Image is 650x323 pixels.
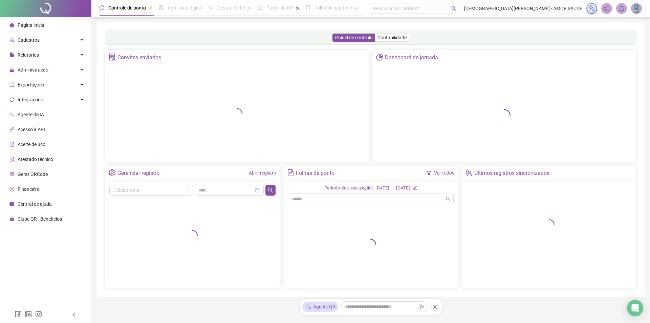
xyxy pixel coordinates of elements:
span: pie-chart [376,54,383,61]
span: search [268,187,273,193]
span: team [465,169,472,176]
span: book [306,5,310,10]
span: Agente de IA [18,112,44,117]
span: notification [604,5,610,12]
span: edit [413,185,417,190]
span: Central de ajuda [18,201,52,207]
span: Admissão digital [168,5,202,11]
div: Período de visualização: [324,185,373,192]
span: send [419,304,424,309]
span: left [72,312,77,317]
span: loading [544,219,555,230]
div: Agente QR [302,302,338,312]
span: search [446,196,451,202]
span: gift [9,217,14,221]
span: [DEMOGRAPHIC_DATA][PERSON_NAME] - AMOR SAÚDE [464,5,582,12]
span: search [451,6,456,11]
span: audit [9,142,14,147]
span: linkedin [25,311,32,318]
span: Atestado técnico [18,157,53,162]
span: Integrações [18,97,43,102]
div: - [392,185,393,192]
span: Página inicial [18,22,45,28]
span: facebook [15,311,22,318]
span: close [433,304,437,309]
div: Últimos registros sincronizados [474,167,549,179]
span: instagram [35,311,42,318]
div: [DATE] [375,185,389,192]
span: Exportações [18,82,44,87]
span: solution [9,157,14,162]
span: Contabilidade [377,35,407,40]
div: Folhas de ponto [296,167,334,179]
span: Financeiro [18,186,40,192]
span: Aceite de uso [18,142,45,147]
div: [DATE] [396,185,410,192]
span: lock [9,67,14,72]
span: Acesso à API [18,127,45,132]
span: Administração [18,67,48,73]
span: pushpin [296,6,300,10]
span: pushpin [149,6,153,10]
span: export [9,82,14,87]
div: Convites enviados [117,52,161,63]
span: info-circle [9,202,14,206]
div: Gerenciar registro [117,167,159,179]
span: loading [185,188,189,192]
span: api [9,127,14,132]
span: sync [9,97,14,102]
span: Relatórios [18,52,39,58]
span: Gerar QRCode [18,171,48,177]
span: sun [209,5,213,10]
span: Cadastros [18,37,40,43]
span: filter [427,170,431,175]
span: qrcode [9,172,14,177]
span: Controle de ponto [108,5,146,11]
span: user-add [9,38,14,42]
span: file-done [159,5,164,10]
span: Folha de pagamento [315,5,358,11]
a: Abrir registro [249,170,276,176]
span: clock-circle [100,5,104,10]
span: dollar [9,187,14,191]
span: home [9,23,14,27]
span: Painel de controle [335,35,372,40]
span: Clube QR - Beneficios [18,216,62,222]
span: loading [498,109,511,121]
img: sparkle-icon.fc2bf0ac1784a2077858766a79e2daf3.svg [305,303,312,310]
span: solution [109,54,116,61]
a: Ver todos [434,170,454,176]
span: Painel do DP [266,5,293,11]
span: setting [109,169,116,176]
div: Open Intercom Messenger [627,300,643,316]
span: loading [187,230,198,241]
span: Gestão de férias [217,5,252,11]
img: 76283 [631,3,642,14]
span: file [9,53,14,57]
div: Dashboard de jornada [385,52,438,63]
span: loading [232,108,242,119]
span: file-text [287,169,294,176]
span: dashboard [258,5,262,10]
span: loading [365,239,376,250]
img: sparkle-icon.fc2bf0ac1784a2077858766a79e2daf3.svg [588,5,595,12]
span: bell [619,5,625,12]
